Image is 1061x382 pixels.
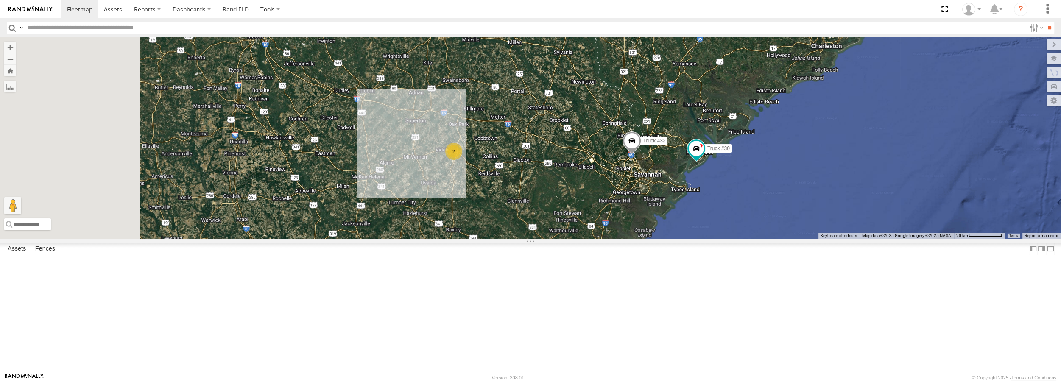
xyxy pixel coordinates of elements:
a: Terms and Conditions [1011,375,1056,380]
label: Hide Summary Table [1046,243,1055,255]
button: Zoom Home [4,65,16,76]
div: Version: 308.01 [492,375,524,380]
button: Keyboard shortcuts [821,233,857,239]
label: Search Filter Options [1026,22,1044,34]
label: Dock Summary Table to the Left [1029,243,1037,255]
a: Report a map error [1025,233,1058,238]
a: Terms (opens in new tab) [1009,234,1018,237]
div: 2 [445,143,462,160]
label: Map Settings [1047,95,1061,106]
div: © Copyright 2025 - [972,375,1056,380]
img: rand-logo.svg [8,6,53,12]
span: Truck #32 [643,138,665,144]
span: Map data ©2025 Google Imagery ©2025 NASA [862,233,951,238]
button: Map Scale: 20 km per 77 pixels [954,233,1005,239]
label: Search Query [18,22,25,34]
label: Measure [4,81,16,92]
button: Zoom out [4,53,16,65]
span: 20 km [956,233,968,238]
i: ? [1014,3,1027,16]
span: Truck #30 [707,145,730,151]
a: Visit our Website [5,374,44,382]
button: Drag Pegman onto the map to open Street View [4,197,21,214]
label: Dock Summary Table to the Right [1037,243,1046,255]
label: Assets [3,243,30,255]
button: Zoom in [4,42,16,53]
label: Fences [31,243,59,255]
div: Jeff Whitson [959,3,984,16]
